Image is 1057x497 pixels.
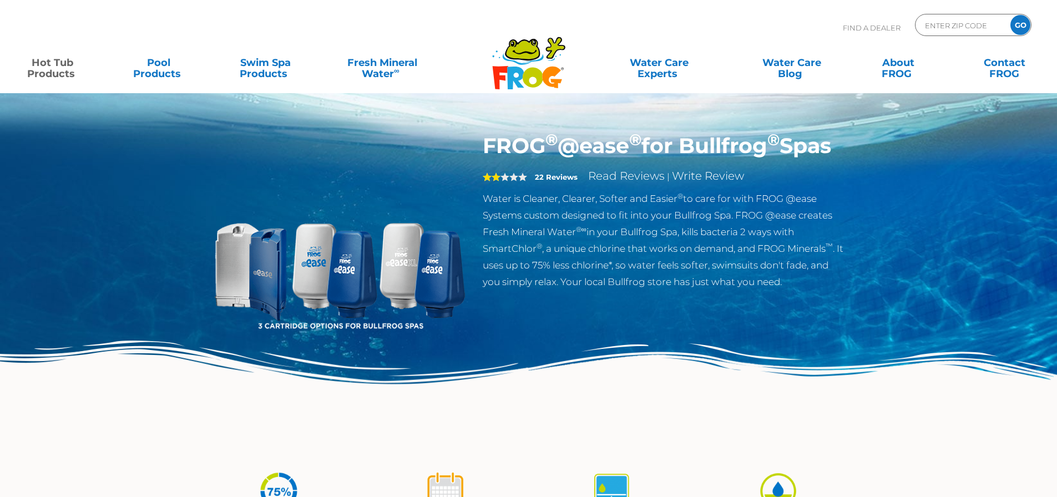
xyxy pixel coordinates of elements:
a: Fresh MineralWater∞ [330,52,434,74]
img: bullfrog-product-hero.png [213,133,467,387]
strong: 22 Reviews [535,173,578,181]
input: GO [1010,15,1030,35]
h1: FROG @ease for Bullfrog Spas [483,133,845,159]
span: 2 [483,173,500,181]
a: Hot TubProducts [11,52,94,74]
sup: ® [537,242,542,250]
a: Swim SpaProducts [224,52,307,74]
sup: ™ [826,242,833,250]
a: Water CareBlog [750,52,833,74]
sup: ®∞ [576,225,586,234]
img: Frog Products Logo [486,22,572,90]
a: Read Reviews [588,169,665,182]
sup: ® [767,130,780,149]
a: AboutFROG [857,52,939,74]
span: | [667,171,670,182]
sup: ∞ [394,66,399,75]
a: Write Review [672,169,744,182]
p: Water is Cleaner, Clearer, Softer and Easier to care for with FROG @ease Systems custom designed ... [483,190,845,290]
a: Water CareExperts [592,52,726,74]
sup: ® [545,130,558,149]
sup: ® [677,192,683,200]
a: ContactFROG [963,52,1046,74]
a: PoolProducts [118,52,200,74]
sup: ® [629,130,641,149]
p: Find A Dealer [843,14,901,42]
